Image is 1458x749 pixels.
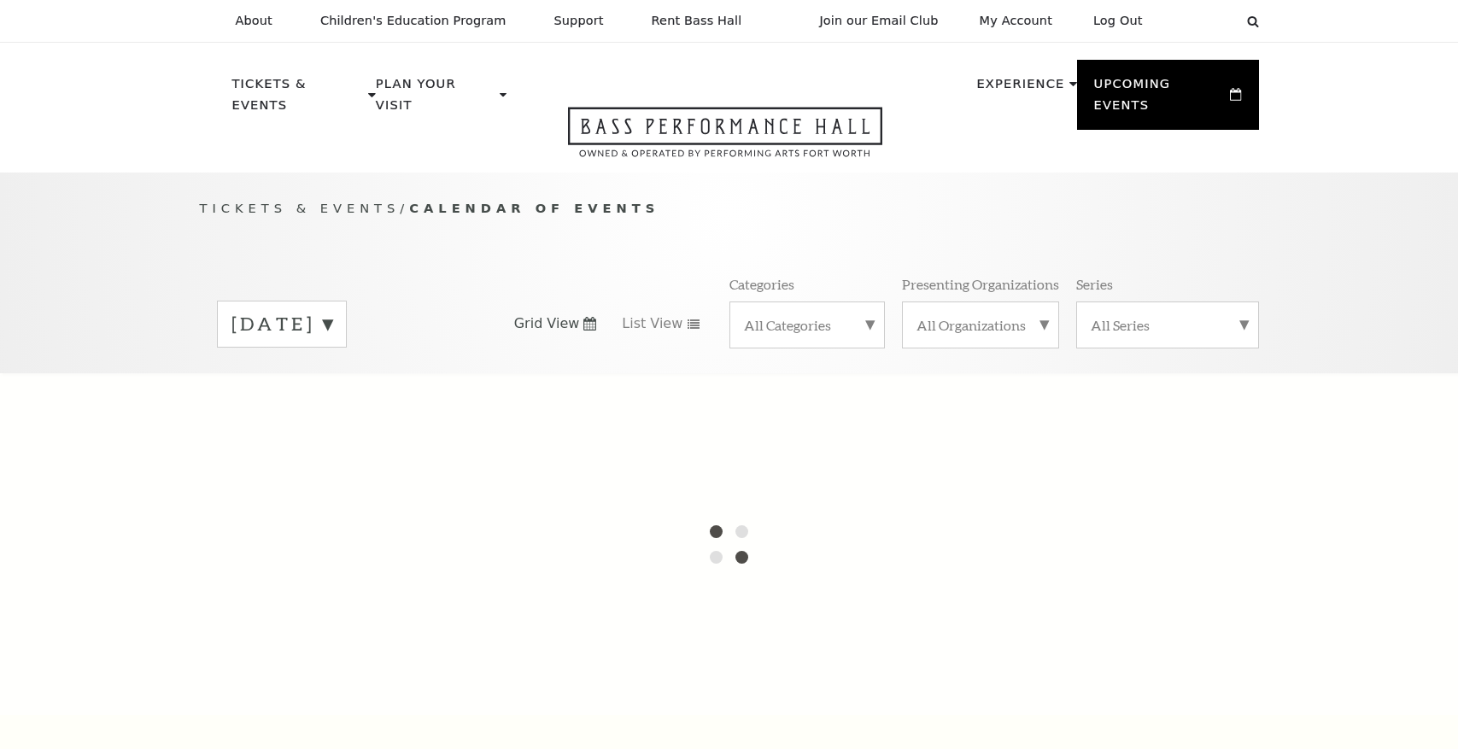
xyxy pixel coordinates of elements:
label: All Categories [744,316,870,334]
p: Series [1076,275,1113,293]
label: All Organizations [916,316,1045,334]
label: [DATE] [231,311,332,337]
p: Children's Education Program [320,14,506,28]
p: / [200,198,1259,219]
p: Plan Your Visit [376,73,495,126]
span: Grid View [514,314,580,333]
p: Presenting Organizations [902,275,1059,293]
p: Support [554,14,604,28]
label: All Series [1091,316,1244,334]
p: Experience [976,73,1064,104]
p: About [236,14,272,28]
p: Categories [729,275,794,293]
select: Select: [1170,13,1231,29]
p: Tickets & Events [232,73,365,126]
span: Tickets & Events [200,201,401,215]
span: List View [622,314,682,333]
p: Upcoming Events [1094,73,1227,126]
span: Calendar of Events [409,201,659,215]
p: Rent Bass Hall [652,14,742,28]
